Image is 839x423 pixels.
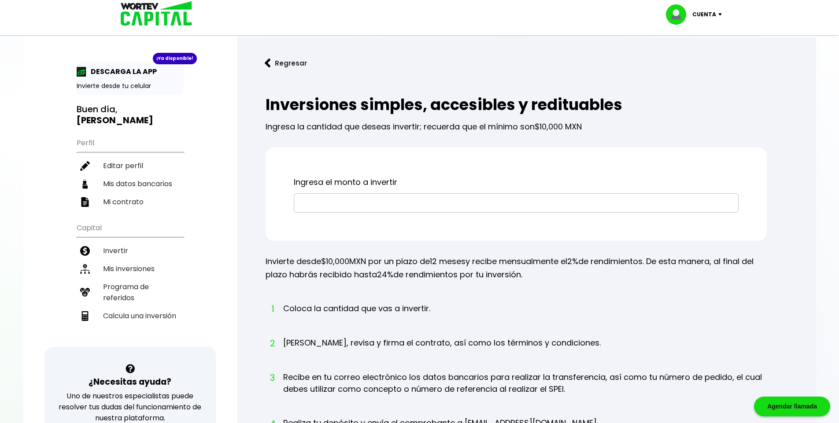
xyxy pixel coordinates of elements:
[77,104,184,126] h3: Buen día,
[77,175,184,193] a: Mis datos bancarios
[270,302,274,316] span: 1
[430,256,466,267] span: 12 meses
[77,218,184,347] ul: Capital
[251,51,320,75] button: Regresar
[77,133,184,211] ul: Perfil
[86,66,157,77] p: DESCARGA LA APP
[153,53,197,64] div: ¡Ya disponible!
[77,193,184,211] a: Mi contrato
[266,114,767,133] p: Ingresa la cantidad que deseas invertir; recuerda que el mínimo son
[754,397,830,416] div: Agendar llamada
[251,51,802,75] a: flecha izquierdaRegresar
[77,67,86,77] img: app-icon
[666,4,692,25] img: profile-image
[80,311,90,321] img: calculadora-icon.17d418c4.svg
[77,307,184,325] a: Calcula una inversión
[294,176,739,189] p: Ingresa el monto a invertir
[265,59,271,68] img: flecha izquierda
[77,242,184,260] a: Invertir
[89,375,171,388] h3: ¿Necesitas ayuda?
[321,256,349,267] span: $10,000
[283,337,601,365] li: [PERSON_NAME], revisa y firma el contrato, así como los términos y condiciones.
[77,278,184,307] a: Programa de referidos
[80,287,90,297] img: recomiendanos-icon.9b8e9327.svg
[266,96,767,114] h2: Inversiones simples, accesibles y redituables
[77,157,184,175] a: Editar perfil
[270,337,274,350] span: 2
[77,260,184,278] a: Mis inversiones
[283,371,767,412] li: Recibe en tu correo electrónico los datos bancarios para realizar la transferencia, así como tu n...
[80,179,90,189] img: datos-icon.10cf9172.svg
[716,13,728,16] img: icon-down
[77,81,184,91] p: Invierte desde tu celular
[77,114,153,126] b: [PERSON_NAME]
[80,161,90,171] img: editar-icon.952d3147.svg
[266,255,767,281] p: Invierte desde MXN por un plazo de y recibe mensualmente el de rendimientos. De esta manera, al f...
[270,371,274,384] span: 3
[80,246,90,256] img: invertir-icon.b3b967d7.svg
[377,269,393,280] span: 24%
[567,256,578,267] span: 2%
[283,302,430,331] li: Coloca la cantidad que vas a invertir.
[80,197,90,207] img: contrato-icon.f2db500c.svg
[80,264,90,274] img: inversiones-icon.6695dc30.svg
[535,121,582,132] span: $10,000 MXN
[692,8,716,21] p: Cuenta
